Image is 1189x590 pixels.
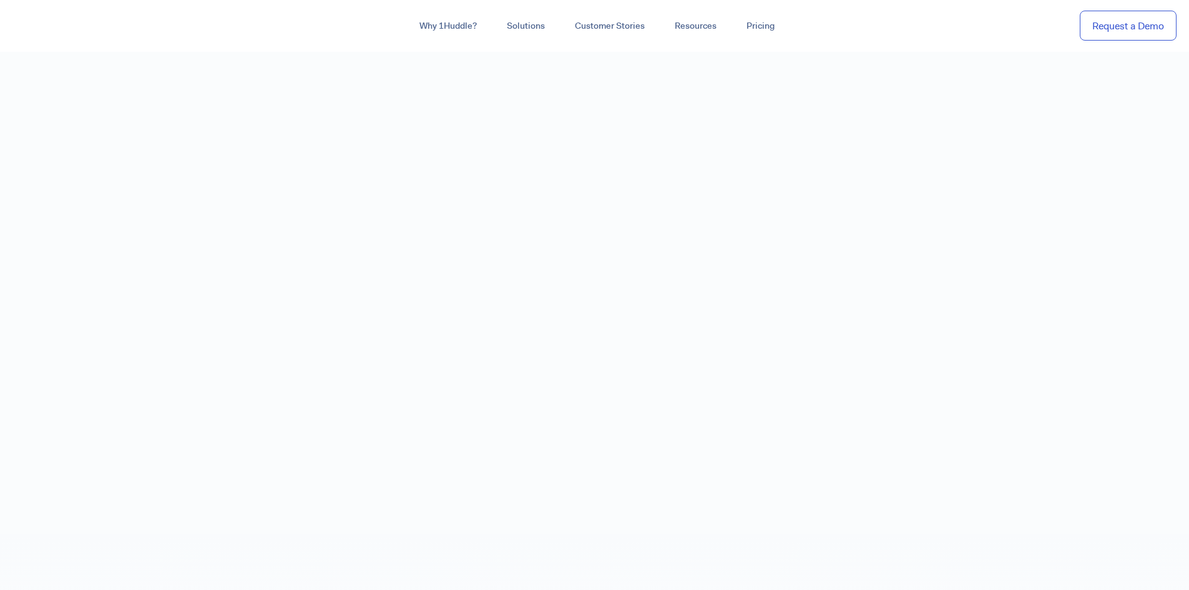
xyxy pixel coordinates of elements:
[492,15,560,37] a: Solutions
[660,15,732,37] a: Resources
[12,14,102,37] img: ...
[1080,11,1177,41] a: Request a Demo
[732,15,790,37] a: Pricing
[560,15,660,37] a: Customer Stories
[404,15,492,37] a: Why 1Huddle?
